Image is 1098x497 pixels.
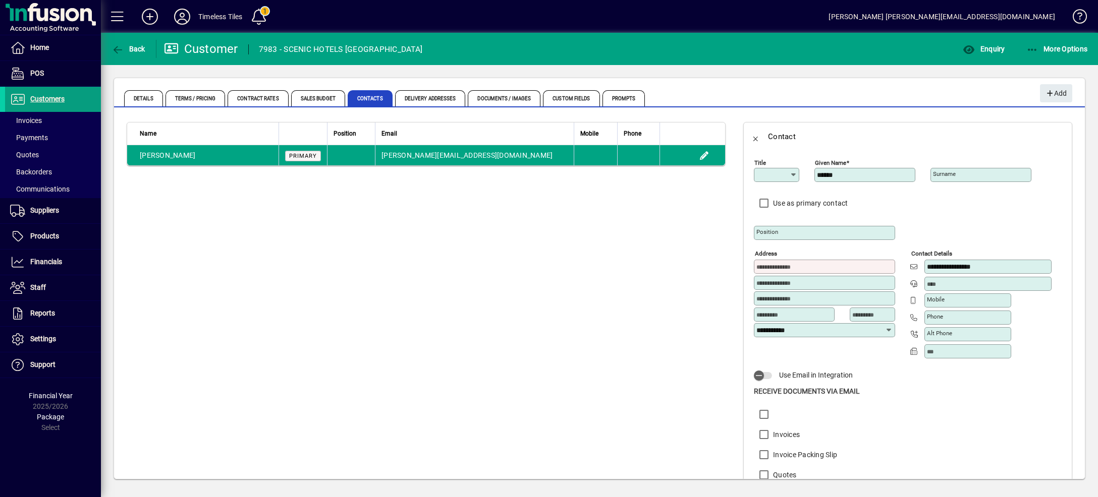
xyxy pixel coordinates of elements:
span: Position [334,128,356,139]
span: Add [1045,85,1067,102]
span: Home [30,43,49,51]
span: Details [124,90,163,106]
span: Back [112,45,145,53]
span: Receive Documents Via Email [754,387,860,395]
label: Use as primary contact [771,198,848,208]
button: Back [744,125,768,149]
span: Documents / Images [468,90,540,106]
div: Position [334,128,369,139]
label: Quotes [771,470,797,480]
mat-label: Alt Phone [927,330,952,337]
span: Enquiry [963,45,1005,53]
a: Quotes [5,146,101,163]
a: Suppliers [5,198,101,223]
a: Products [5,224,101,249]
span: Support [30,360,56,368]
mat-label: Given name [815,159,846,166]
span: Financial Year [29,392,73,400]
span: POS [30,69,44,77]
a: Staff [5,275,101,300]
span: Custom Fields [543,90,599,106]
span: Payments [10,134,48,142]
a: Support [5,352,101,378]
span: Contract Rates [228,90,288,106]
mat-label: Phone [927,313,943,320]
div: [PERSON_NAME] [PERSON_NAME][EMAIL_ADDRESS][DOMAIN_NAME] [829,9,1055,25]
a: Backorders [5,163,101,180]
span: Settings [30,335,56,343]
span: More Options [1026,45,1088,53]
div: 7983 - SCENIC HOTELS [GEOGRAPHIC_DATA] [259,41,423,57]
span: Backorders [10,168,52,176]
span: Prompts [602,90,645,106]
button: Add [1040,84,1072,102]
span: Invoices [10,116,42,125]
span: Contacts [348,90,393,106]
span: Products [30,232,59,240]
mat-label: Mobile [927,296,945,303]
span: Phone [624,128,641,139]
div: Phone [624,128,653,139]
label: Invoice Packing Slip [771,450,837,460]
div: Name [140,128,272,139]
a: Communications [5,180,101,198]
div: Contact [768,129,796,145]
div: Timeless Tiles [198,9,242,25]
button: Add [134,8,166,26]
div: Customer [164,41,238,57]
a: Payments [5,129,101,146]
span: Customers [30,95,65,103]
button: Enquiry [960,40,1007,58]
span: Use Email in Integration [779,371,853,379]
span: Delivery Addresses [395,90,466,106]
span: Quotes [10,151,39,159]
mat-label: Title [754,159,766,166]
button: More Options [1024,40,1090,58]
a: Financials [5,250,101,275]
app-page-header-button: Back [101,40,156,58]
span: Suppliers [30,206,59,214]
a: Settings [5,327,101,352]
a: Reports [5,301,101,326]
a: Invoices [5,112,101,129]
span: Communications [10,185,70,193]
span: Financials [30,258,62,266]
span: Package [37,413,64,421]
span: Primary [289,153,317,159]
span: Reports [30,309,55,317]
label: Invoices [771,429,800,440]
a: Home [5,35,101,60]
button: Profile [166,8,198,26]
mat-label: Position [756,228,778,235]
div: Mobile [580,128,611,139]
span: Sales Budget [291,90,345,106]
span: [PERSON_NAME] [140,151,195,159]
mat-label: Surname [933,170,956,177]
span: [PERSON_NAME][EMAIL_ADDRESS][DOMAIN_NAME] [381,151,553,159]
span: Staff [30,283,46,291]
button: Back [109,40,148,58]
div: Email [381,128,568,139]
span: Mobile [580,128,598,139]
span: Email [381,128,397,139]
span: Terms / Pricing [166,90,226,106]
span: Name [140,128,156,139]
a: Knowledge Base [1065,2,1085,35]
a: POS [5,61,101,86]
